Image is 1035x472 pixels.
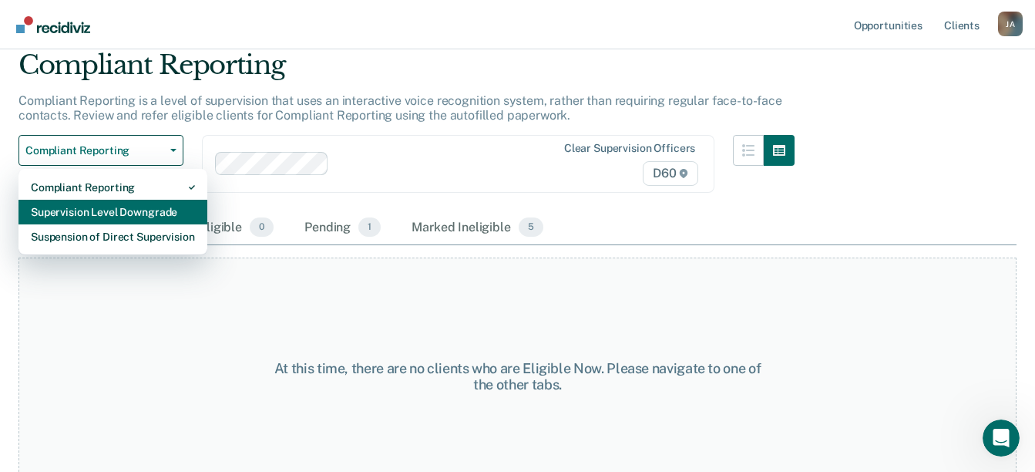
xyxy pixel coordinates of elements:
[31,175,195,200] div: Compliant Reporting
[18,135,183,166] button: Compliant Reporting
[358,217,381,238] span: 1
[31,224,195,249] div: Suspension of Direct Supervision
[25,144,164,157] span: Compliant Reporting
[18,49,795,93] div: Compliant Reporting
[564,142,695,155] div: Clear supervision officers
[18,93,782,123] p: Compliant Reporting is a level of supervision that uses an interactive voice recognition system, ...
[519,217,543,238] span: 5
[998,12,1023,36] div: J A
[643,161,698,186] span: D60
[268,360,767,393] div: At this time, there are no clients who are Eligible Now. Please navigate to one of the other tabs.
[31,200,195,224] div: Supervision Level Downgrade
[998,12,1023,36] button: Profile dropdown button
[153,211,277,245] div: Almost Eligible0
[983,420,1020,457] iframe: Intercom live chat
[301,211,384,245] div: Pending1
[16,16,90,33] img: Recidiviz
[250,217,274,238] span: 0
[408,211,546,245] div: Marked Ineligible5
